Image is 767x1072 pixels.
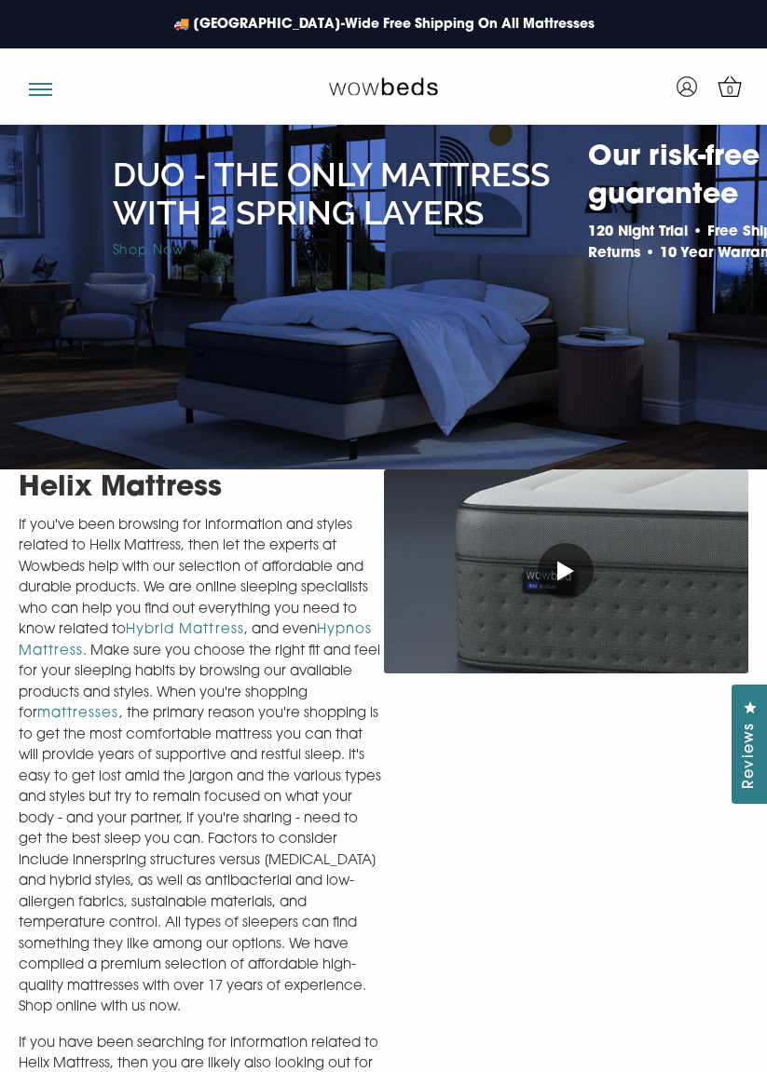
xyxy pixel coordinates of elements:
a: Hypnos Mattress [19,623,372,658]
h2: Duo - the only mattress with 2 spring layers [113,156,579,232]
p: If you've been browsing for information and styles related to Helix Mattress, then let the expert... [19,516,384,1019]
a: Hybrid Mattress [126,623,244,637]
a: mattresses [37,707,119,721]
span: 0 [721,82,740,101]
h1: Helix Mattress [19,469,384,509]
a: 0 [706,63,753,110]
a: 🚚 [GEOGRAPHIC_DATA]-Wide Free Shipping On All Mattresses [164,6,604,44]
img: Wow Beds Logo [329,76,438,95]
a: Shop Now [113,244,185,258]
span: Reviews [738,723,762,789]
